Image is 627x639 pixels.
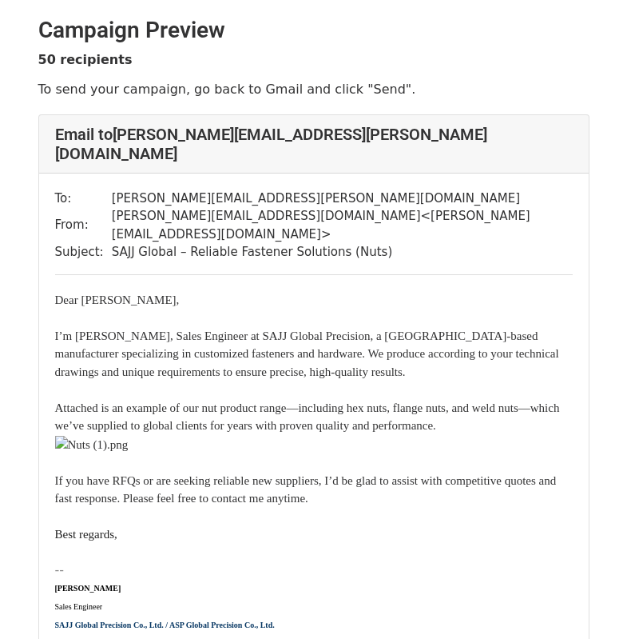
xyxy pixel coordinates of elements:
[55,190,112,208] td: To:
[55,602,103,611] span: Sales Engineer
[112,190,573,208] td: [PERSON_NAME][EMAIL_ADDRESS][PERSON_NAME][DOMAIN_NAME]
[55,207,112,243] td: From:
[38,81,589,98] p: To send your campaign, go back to Gmail and click "Send".
[112,207,573,243] td: [PERSON_NAME][EMAIL_ADDRESS][DOMAIN_NAME] < [PERSON_NAME][EMAIL_ADDRESS][DOMAIN_NAME] >
[38,52,133,67] strong: 50 recipients
[55,294,560,505] font: Dear [PERSON_NAME], I’m [PERSON_NAME], Sales Engineer at SAJJ Global Precision, a [GEOGRAPHIC_DAT...
[55,621,275,629] font: SAJJ Global Precision Co., Ltd. / ASP Global Precision Co., Ltd.
[55,584,121,593] font: [PERSON_NAME]
[55,528,117,541] font: Best regards,
[55,125,573,163] h4: Email to [PERSON_NAME][EMAIL_ADDRESS][PERSON_NAME][DOMAIN_NAME]
[112,243,573,262] td: SAJJ Global – Reliable Fastener Solutions (Nuts)
[55,243,112,262] td: Subject:
[55,436,129,454] img: Nuts (1).png
[55,562,65,577] span: --
[38,17,589,44] h2: Campaign Preview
